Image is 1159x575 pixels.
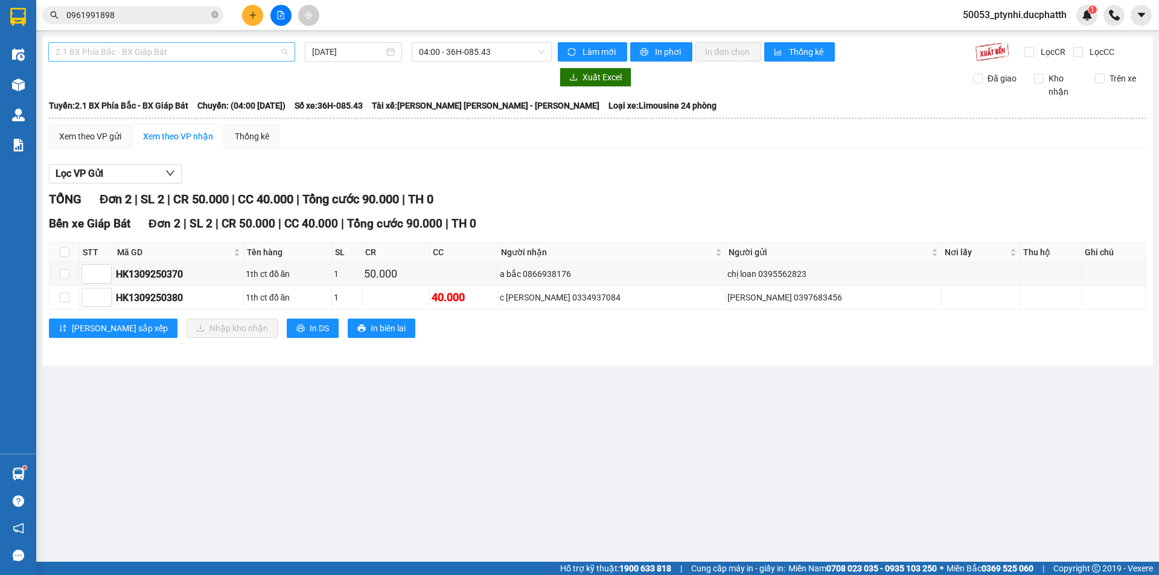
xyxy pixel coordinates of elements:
[249,11,257,19] span: plus
[278,217,281,230] span: |
[270,5,292,26] button: file-add
[244,243,333,262] th: Tên hàng
[1131,5,1152,26] button: caret-down
[764,42,835,62] button: bar-chartThống kê
[197,99,286,112] span: Chuyến: (04:00 [DATE])
[49,192,81,206] span: TỔNG
[430,243,498,262] th: CC
[242,5,263,26] button: plus
[10,8,26,26] img: logo-vxr
[347,217,442,230] span: Tổng cước 90.000
[143,130,213,143] div: Xem theo VP nhận
[310,322,329,335] span: In DS
[1082,243,1146,262] th: Ghi chú
[953,7,1076,22] span: 50053_ptynhi.ducphatth
[364,265,428,282] div: 50.000
[116,290,241,305] div: HK1309250380
[56,43,288,61] span: 2.1 BX Phía Bắc - BX Giáp Bát
[312,45,384,59] input: 13/09/2025
[211,11,219,18] span: close-circle
[1020,243,1082,262] th: Thu hộ
[12,109,25,121] img: warehouse-icon
[284,217,338,230] span: CC 40.000
[1105,72,1141,85] span: Trên xe
[727,291,940,304] div: [PERSON_NAME] 0397683456
[296,192,299,206] span: |
[1085,45,1116,59] span: Lọc CC
[56,166,103,181] span: Lọc VP Gửi
[114,286,244,310] td: HK1309250380
[500,267,723,281] div: a bắc 0866938176
[501,246,713,259] span: Người nhận
[12,48,25,61] img: warehouse-icon
[211,10,219,21] span: close-circle
[789,45,825,59] span: Thống kê
[357,324,366,334] span: printer
[167,192,170,206] span: |
[567,48,578,57] span: sync
[232,192,235,206] span: |
[13,495,24,507] span: question-circle
[235,130,269,143] div: Thống kê
[135,192,138,206] span: |
[583,71,622,84] span: Xuất Excel
[49,319,177,338] button: sort-ascending[PERSON_NAME] sắp xếp
[302,192,399,206] span: Tổng cước 90.000
[826,564,937,573] strong: 0708 023 035 - 0935 103 250
[1036,45,1067,59] span: Lọc CR
[80,243,114,262] th: STT
[975,42,1009,62] img: 9k=
[608,99,717,112] span: Loại xe: Limousine 24 phòng
[141,192,164,206] span: SL 2
[100,192,132,206] span: Đơn 2
[238,192,293,206] span: CC 40.000
[945,246,1007,259] span: Nơi lấy
[371,322,406,335] span: In biên lai
[114,262,244,286] td: HK1309250370
[49,101,188,110] b: Tuyến: 2.1 BX Phía Bắc - BX Giáp Bát
[332,243,362,262] th: SL
[59,130,121,143] div: Xem theo VP gửi
[148,217,180,230] span: Đơn 2
[1136,10,1147,21] span: caret-down
[23,466,27,469] sup: 1
[452,217,476,230] span: TH 0
[402,192,405,206] span: |
[334,291,359,304] div: 1
[334,267,359,281] div: 1
[295,99,363,112] span: Số xe: 36H-085.43
[13,550,24,561] span: message
[982,564,1033,573] strong: 0369 525 060
[49,217,130,230] span: Bến xe Giáp Bát
[72,322,168,335] span: [PERSON_NAME] sắp xếp
[1044,72,1086,98] span: Kho nhận
[222,217,275,230] span: CR 50.000
[729,246,930,259] span: Người gửi
[500,291,723,304] div: c [PERSON_NAME] 0334937084
[187,319,278,338] button: downloadNhập kho nhận
[50,11,59,19] span: search
[173,192,229,206] span: CR 50.000
[216,217,219,230] span: |
[12,139,25,151] img: solution-icon
[362,243,430,262] th: CR
[66,8,209,22] input: Tìm tên, số ĐT hoặc mã đơn
[287,319,339,338] button: printerIn DS
[630,42,692,62] button: printerIn phơi
[246,291,330,304] div: 1th ct đồ ăn
[348,319,415,338] button: printerIn biên lai
[560,68,631,87] button: downloadXuất Excel
[619,564,671,573] strong: 1900 633 818
[1042,562,1044,575] span: |
[341,217,344,230] span: |
[788,562,937,575] span: Miền Nam
[1109,10,1120,21] img: phone-icon
[655,45,683,59] span: In phơi
[569,73,578,83] span: download
[12,468,25,480] img: warehouse-icon
[983,72,1021,85] span: Đã giao
[640,48,650,57] span: printer
[304,11,313,19] span: aim
[13,523,24,534] span: notification
[165,168,175,178] span: down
